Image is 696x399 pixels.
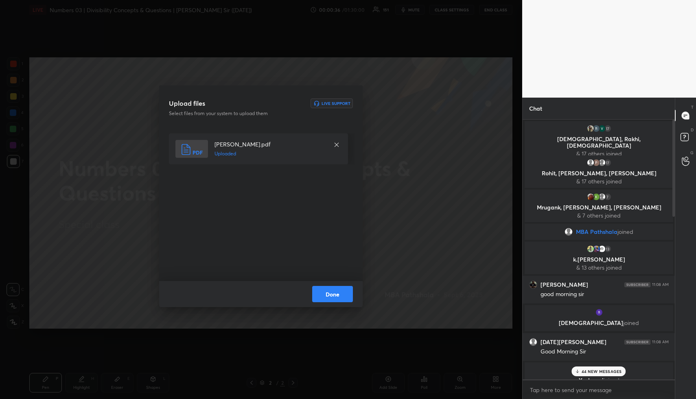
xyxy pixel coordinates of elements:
[582,369,622,374] p: 44 NEW MESSAGES
[169,110,301,117] p: Select files from your system to upload them
[603,193,611,201] div: 7
[214,150,325,157] h5: Uploaded
[624,282,650,287] img: 4P8fHbbgJtejmAAAAAElFTkSuQmCC
[576,229,617,235] span: MBA Pathshala
[592,245,600,253] img: thumbnail.jpg
[530,170,668,177] p: Rohit, [PERSON_NAME], [PERSON_NAME]
[523,120,675,379] div: grid
[586,193,594,201] img: thumbnail.jpg
[592,124,600,133] img: thumbnail.jpg
[652,282,669,287] div: 11:08 AM
[214,140,325,148] h4: [PERSON_NAME].pdf
[595,308,603,316] img: thumbnail.jpg
[541,348,669,356] div: Good Morning Sir
[603,245,611,253] div: 13
[617,229,633,235] span: joined
[652,340,669,344] div: 11:08 AM
[530,178,668,185] p: & 17 others joined
[586,159,594,167] img: default.png
[530,204,668,211] p: Mrugank, [PERSON_NAME], [PERSON_NAME]
[530,320,668,326] p: [DEMOGRAPHIC_DATA]
[598,245,606,253] img: thumbnail.jpg
[530,377,668,384] p: Yashaswi
[530,150,668,157] p: & 17 others joined
[598,124,606,133] img: thumbnail.jpg
[690,150,694,156] p: G
[541,338,606,346] h6: [DATE][PERSON_NAME]
[598,159,606,167] img: default.png
[530,256,668,263] p: k.[PERSON_NAME]
[530,338,537,346] img: default.png
[603,376,619,384] span: joined
[691,104,694,110] p: T
[565,228,573,236] img: default.png
[595,366,603,374] img: thumbnail.jpg
[592,159,600,167] img: thumbnail.jpg
[691,127,694,133] p: D
[624,340,650,344] img: 4P8fHbbgJtejmAAAAAElFTkSuQmCC
[603,159,611,167] div: 17
[530,136,668,149] p: [DEMOGRAPHIC_DATA], Rakhi, [DEMOGRAPHIC_DATA]
[322,101,350,105] h6: Live Support
[592,193,600,201] img: thumbnail.jpg
[312,286,353,302] button: Done
[169,98,205,108] h3: Upload files
[530,264,668,271] p: & 13 others joined
[530,212,668,219] p: & 7 others joined
[541,281,588,288] h6: [PERSON_NAME]
[541,290,669,299] div: good morning sir
[530,281,537,288] img: thumbnail.jpg
[586,245,594,253] img: thumbnail.jpg
[623,319,639,327] span: joined
[523,98,549,119] p: Chat
[586,124,594,133] img: thumbnail.jpg
[603,124,611,133] div: 17
[598,193,606,201] img: default.png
